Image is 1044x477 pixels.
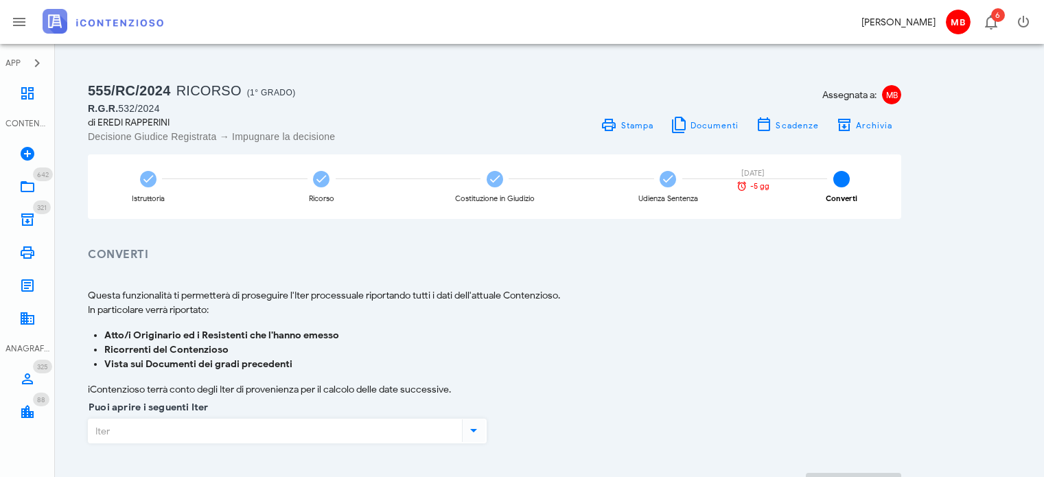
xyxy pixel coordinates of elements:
[775,120,819,130] span: Scadenze
[882,85,901,104] span: MB
[88,103,118,114] span: R.G.R.
[855,120,893,130] span: Archivia
[104,329,339,341] b: Atto/i Originario ed i Resistenti che l'hanno emesso
[89,419,459,443] input: Iter
[33,200,51,214] span: Distintivo
[104,344,229,356] b: Ricorrenti del Contenzioso
[662,115,747,135] button: Documenti
[104,358,292,370] b: Vista sui Documenti dei gradi precedenti
[88,115,487,130] div: di EREDI RAPPERINI
[991,8,1005,22] span: Distintivo
[941,5,974,38] button: MB
[750,183,769,190] span: -5 gg
[747,115,828,135] button: Scadenze
[946,10,971,34] span: MB
[620,120,653,130] span: Stampa
[43,9,163,34] img: logo-text-2x.png
[176,83,242,98] span: Ricorso
[33,393,49,406] span: Distintivo
[974,5,1007,38] button: Distintivo
[822,88,877,102] span: Assegnata a:
[37,395,45,404] span: 88
[37,362,48,371] span: 325
[247,88,296,97] span: (1° Grado)
[88,382,901,397] p: iContenzioso terrà conto degli Iter di provenienza per il calcolo delle date successive.
[88,130,487,143] div: Decisione Giudice Registrata → Impugnare la decisione
[690,120,739,130] span: Documenti
[37,170,49,179] span: 642
[5,342,49,355] div: ANAGRAFICA
[729,170,777,177] div: [DATE]
[455,195,535,202] div: Costituzione in Giudizio
[33,167,53,181] span: Distintivo
[827,115,901,135] button: Archivia
[132,195,165,202] div: Istruttoria
[861,15,936,30] div: [PERSON_NAME]
[592,115,662,135] a: Stampa
[88,288,901,317] p: Questa funzionalità ti permetterà di proseguire l'Iter processuale riportando tutti i dati dell'a...
[638,195,698,202] div: Udienza Sentenza
[833,171,850,187] span: 5
[33,360,52,373] span: Distintivo
[5,117,49,130] div: CONTENZIOSO
[37,203,47,212] span: 321
[88,102,487,115] div: 532/2024
[826,195,857,202] div: Converti
[84,401,209,415] label: Puoi aprire i seguenti Iter
[88,83,171,98] span: 555/RC/2024
[309,195,334,202] div: Ricorso
[88,246,901,264] h3: Converti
